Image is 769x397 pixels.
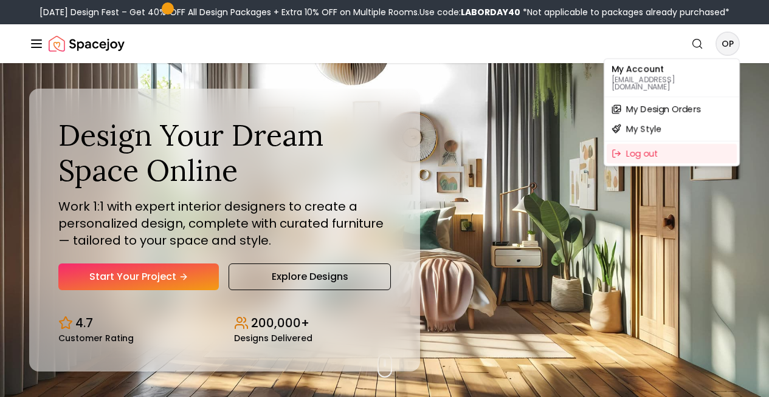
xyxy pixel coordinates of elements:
p: [EMAIL_ADDRESS][DOMAIN_NAME] [612,76,732,90]
div: Log out [607,144,737,163]
a: My Style [607,119,737,138]
a: My Design Orders [607,100,737,119]
span: My Style [626,123,661,135]
span: My Design Orders [626,103,700,115]
p: My Account [612,65,732,73]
